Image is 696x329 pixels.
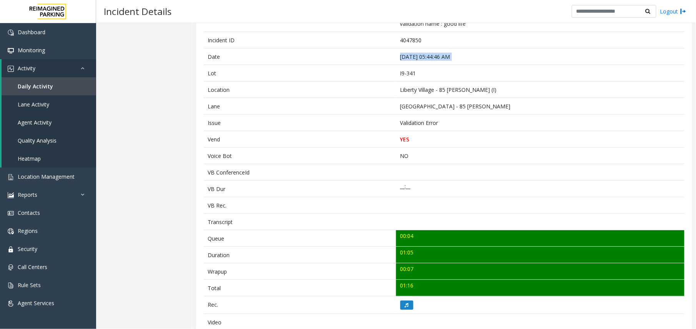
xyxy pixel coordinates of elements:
[204,65,396,81] td: Lot
[204,98,396,115] td: Lane
[8,30,14,36] img: 'icon'
[18,83,53,90] span: Daily Activity
[400,135,681,143] p: YES
[8,246,14,253] img: 'icon'
[396,81,684,98] td: Liberty Village - 85 [PERSON_NAME] (I)
[18,101,49,108] span: Lane Activity
[204,148,396,164] td: Voice Bot
[8,192,14,198] img: 'icon'
[18,263,47,271] span: Call Centers
[18,281,41,289] span: Rule Sets
[204,115,396,131] td: Issue
[396,247,684,263] td: 01:05
[204,296,396,314] td: Rec.
[18,28,45,36] span: Dashboard
[8,264,14,271] img: 'icon'
[660,7,686,15] a: Logout
[680,7,686,15] img: logout
[204,48,396,65] td: Date
[396,263,684,280] td: 00:07
[204,131,396,148] td: Vend
[396,181,684,197] td: __:__
[8,301,14,307] img: 'icon'
[18,65,35,72] span: Activity
[18,119,52,126] span: Agent Activity
[204,32,396,48] td: Incident ID
[396,230,684,247] td: 00:04
[2,77,96,95] a: Daily Activity
[2,113,96,131] a: Agent Activity
[204,263,396,280] td: Wrapup
[396,65,684,81] td: I9-341
[2,95,96,113] a: Lane Activity
[8,210,14,216] img: 'icon'
[18,299,54,307] span: Agent Services
[8,48,14,54] img: 'icon'
[204,81,396,98] td: Location
[18,173,75,180] span: Location Management
[18,137,57,144] span: Quality Analysis
[204,247,396,263] td: Duration
[396,48,684,65] td: [DATE] 05:44:46 AM
[204,280,396,296] td: Total
[18,227,38,234] span: Regions
[18,155,41,162] span: Heatmap
[204,164,396,181] td: VB ConferenceId
[8,282,14,289] img: 'icon'
[204,230,396,247] td: Queue
[204,181,396,197] td: VB Dur
[396,32,684,48] td: 4047850
[100,2,175,21] h3: Incident Details
[2,131,96,150] a: Quality Analysis
[2,150,96,168] a: Heatmap
[400,152,681,160] p: NO
[8,228,14,234] img: 'icon'
[8,174,14,180] img: 'icon'
[18,209,40,216] span: Contacts
[18,191,37,198] span: Reports
[396,115,684,131] td: Validation Error
[204,197,396,214] td: VB Rec.
[18,245,37,253] span: Security
[396,280,684,296] td: 01:16
[2,59,96,77] a: Activity
[204,214,396,230] td: Transcript
[18,47,45,54] span: Monitoring
[8,66,14,72] img: 'icon'
[396,98,684,115] td: [GEOGRAPHIC_DATA] - 85 [PERSON_NAME]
